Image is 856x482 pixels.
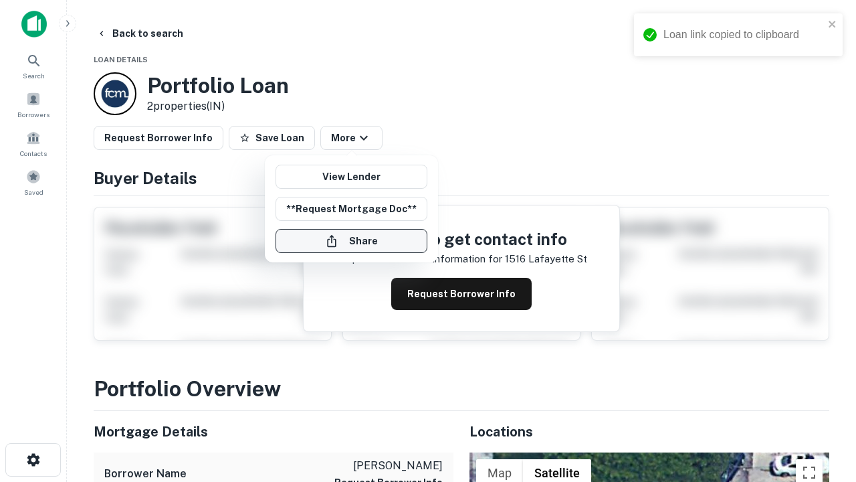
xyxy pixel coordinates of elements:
[276,165,427,189] a: View Lender
[789,332,856,396] iframe: Chat Widget
[276,229,427,253] button: Share
[828,19,837,31] button: close
[276,197,427,221] button: **Request Mortgage Doc**
[663,27,824,43] div: Loan link copied to clipboard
